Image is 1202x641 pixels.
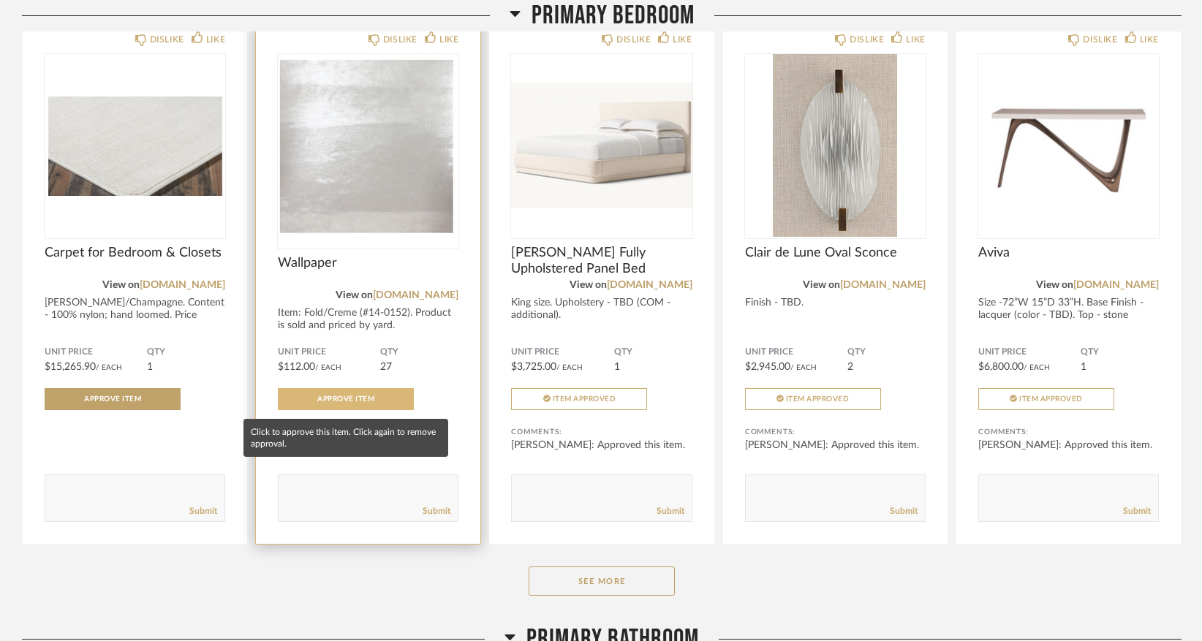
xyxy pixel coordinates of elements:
span: Item Approved [1019,395,1083,403]
div: [PERSON_NAME]: Approved this item. [511,438,692,452]
span: Aviva [978,245,1159,261]
div: LIKE [206,32,225,47]
span: View on [102,280,140,290]
span: Unit Price [978,346,1081,358]
span: Wallpaper [278,255,458,271]
span: Unit Price [511,346,613,358]
span: Item Approved [786,395,850,403]
a: Submit [1123,505,1151,517]
div: Item: Fold/Creme (#14-0152). Product is sold and priced by yard. [278,307,458,332]
span: 27 [380,362,392,372]
span: / Each [556,364,583,371]
span: [PERSON_NAME] Fully Upholstered Panel Bed [511,245,692,277]
span: $112.00 [278,362,315,372]
div: Finish - TBD. [745,297,926,309]
button: See More [529,566,675,596]
span: / Each [1024,364,1050,371]
span: 1 [147,362,153,372]
span: Item Approved [553,395,616,403]
span: $15,265.90 [45,362,96,372]
div: 0 [278,54,458,237]
div: Size -72”W 15”D 33”H. Base Finish - lacquer (color - TBD). Top - stone (TBD... [978,297,1159,334]
a: [DOMAIN_NAME] [1073,280,1159,290]
div: LIKE [1140,32,1159,47]
a: [DOMAIN_NAME] [840,280,926,290]
a: [DOMAIN_NAME] [607,280,692,290]
span: View on [570,280,607,290]
a: Submit [423,505,450,517]
span: / Each [315,364,341,371]
img: undefined [278,54,458,237]
img: undefined [45,54,225,237]
button: Item Approved [978,388,1114,410]
span: Unit Price [278,346,380,358]
span: View on [336,290,373,300]
span: Approve Item [84,395,141,403]
img: undefined [745,54,926,237]
span: Unit Price [45,346,147,358]
div: [PERSON_NAME]: Approved this item. [745,438,926,452]
button: Item Approved [745,388,881,410]
a: [DOMAIN_NAME] [140,280,225,290]
span: QTY [380,346,458,358]
div: DISLIKE [850,32,884,47]
div: DISLIKE [383,32,417,47]
button: Approve Item [45,388,181,410]
span: $2,945.00 [745,362,790,372]
span: Clair de Lune Oval Sconce [745,245,926,261]
div: King size. Upholstery - TBD (COM - additional). [511,297,692,322]
button: Approve Item [278,388,414,410]
div: LIKE [673,32,692,47]
span: 2 [847,362,853,372]
a: Submit [657,505,684,517]
button: Item Approved [511,388,647,410]
a: Submit [890,505,918,517]
span: 1 [614,362,620,372]
span: / Each [96,364,122,371]
span: QTY [614,346,692,358]
img: undefined [978,54,1159,237]
a: Submit [189,505,217,517]
span: $6,800.00 [978,362,1024,372]
span: $3,725.00 [511,362,556,372]
div: DISLIKE [616,32,651,47]
div: [PERSON_NAME]: Approved this item. [978,438,1159,452]
div: Comments: [511,425,692,439]
div: LIKE [439,32,458,47]
span: / Each [790,364,817,371]
div: [PERSON_NAME]/Champagne. Content - 100% nylon; hand loomed. Price includes del... [45,297,225,334]
img: undefined [511,54,692,237]
span: 1 [1081,362,1086,372]
span: QTY [847,346,926,358]
span: Approve Item [317,395,374,403]
span: View on [1036,280,1073,290]
div: LIKE [906,32,925,47]
span: Carpet for Bedroom & Closets [45,245,225,261]
div: DISLIKE [1083,32,1117,47]
span: QTY [1081,346,1159,358]
a: [DOMAIN_NAME] [373,290,458,300]
div: Comments: [745,425,926,439]
div: DISLIKE [150,32,184,47]
span: View on [803,280,840,290]
div: Comments: [978,425,1159,439]
span: Unit Price [745,346,847,358]
span: QTY [147,346,225,358]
